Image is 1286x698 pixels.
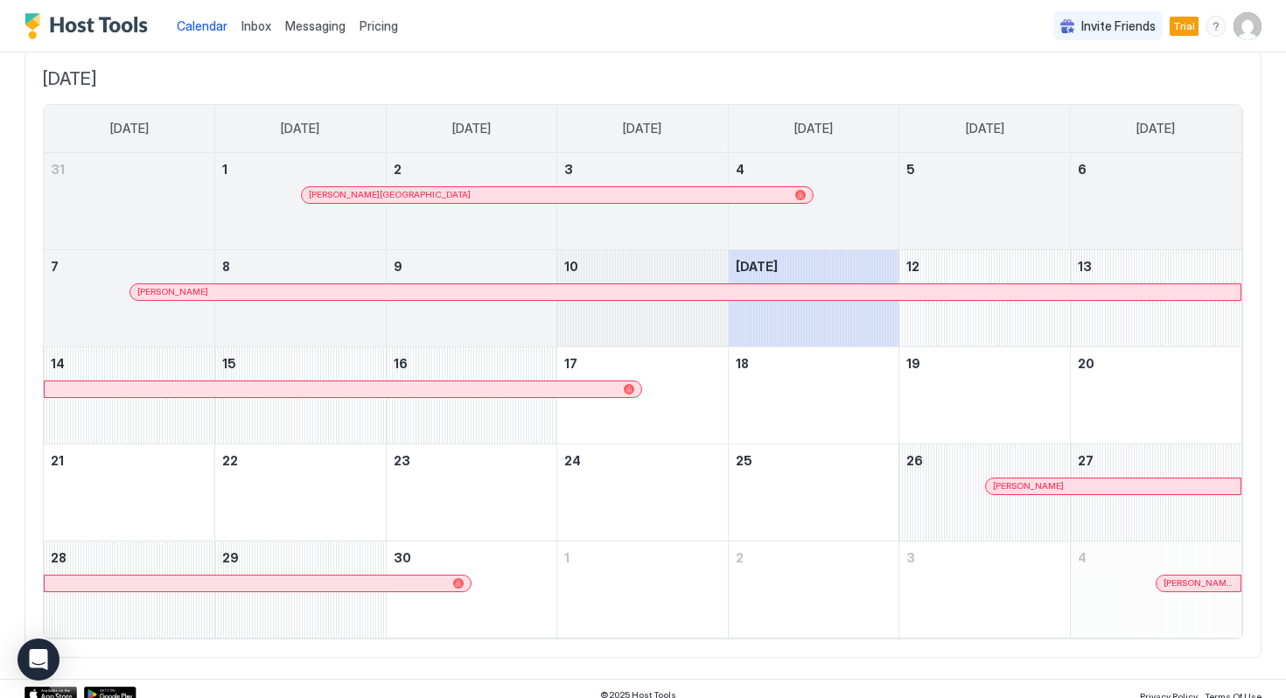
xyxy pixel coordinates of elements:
a: September 4, 2025 [729,153,899,185]
a: September 1, 2025 [215,153,386,185]
span: 19 [906,356,920,371]
td: September 16, 2025 [386,346,557,443]
a: October 4, 2025 [1071,541,1241,574]
span: 30 [394,550,411,565]
span: 28 [51,550,66,565]
span: 3 [906,550,915,565]
a: September 21, 2025 [44,444,214,477]
td: September 26, 2025 [899,443,1071,541]
td: September 10, 2025 [557,249,729,346]
span: 23 [394,453,410,468]
span: 6 [1078,162,1087,177]
td: September 11, 2025 [728,249,899,346]
span: 1 [222,162,227,177]
span: [DATE] [43,68,1243,90]
a: September 3, 2025 [557,153,728,185]
div: [PERSON_NAME] [137,286,1234,297]
span: [DATE] [794,121,833,136]
td: September 14, 2025 [44,346,215,443]
div: User profile [1234,12,1262,40]
a: Friday [948,105,1022,152]
td: October 1, 2025 [557,541,729,638]
td: October 4, 2025 [1070,541,1241,638]
a: September 17, 2025 [557,347,728,380]
td: September 9, 2025 [386,249,557,346]
a: September 28, 2025 [44,541,214,574]
a: September 29, 2025 [215,541,386,574]
span: 18 [736,356,749,371]
span: 22 [222,453,238,468]
a: September 15, 2025 [215,347,386,380]
span: [DATE] [623,121,661,136]
span: 7 [51,259,59,274]
a: Inbox [241,17,271,35]
td: September 23, 2025 [386,443,557,541]
span: 13 [1078,259,1092,274]
td: September 12, 2025 [899,249,1071,346]
a: September 12, 2025 [899,250,1070,283]
td: September 24, 2025 [557,443,729,541]
span: 21 [51,453,64,468]
span: [PERSON_NAME] [1164,577,1234,589]
td: October 3, 2025 [899,541,1071,638]
span: 3 [564,162,573,177]
a: September 23, 2025 [387,444,557,477]
span: 26 [906,453,923,468]
a: August 31, 2025 [44,153,214,185]
span: [DATE] [966,121,1004,136]
span: Trial [1173,18,1195,34]
span: 14 [51,356,65,371]
span: 20 [1078,356,1094,371]
span: Inbox [241,18,271,33]
span: 5 [906,162,915,177]
a: September 10, 2025 [557,250,728,283]
a: September 26, 2025 [899,444,1070,477]
span: 8 [222,259,230,274]
span: 12 [906,259,919,274]
td: September 29, 2025 [215,541,387,638]
a: October 3, 2025 [899,541,1070,574]
a: September 18, 2025 [729,347,899,380]
td: September 1, 2025 [215,153,387,250]
a: Calendar [177,17,227,35]
span: Pricing [360,18,398,34]
a: Tuesday [435,105,508,152]
span: [DATE] [1136,121,1175,136]
a: Monday [263,105,337,152]
td: September 18, 2025 [728,346,899,443]
a: September 19, 2025 [899,347,1070,380]
a: September 9, 2025 [387,250,557,283]
span: 10 [564,259,578,274]
a: September 14, 2025 [44,347,214,380]
td: September 20, 2025 [1070,346,1241,443]
span: 2 [394,162,402,177]
span: Calendar [177,18,227,33]
span: [DATE] [452,121,491,136]
span: 4 [1078,550,1087,565]
div: [PERSON_NAME] [993,480,1234,492]
span: 27 [1078,453,1094,468]
td: September 4, 2025 [728,153,899,250]
span: 1 [564,550,570,565]
a: October 1, 2025 [557,541,728,574]
span: [PERSON_NAME][GEOGRAPHIC_DATA] [309,189,471,200]
span: 15 [222,356,236,371]
td: September 7, 2025 [44,249,215,346]
td: October 2, 2025 [728,541,899,638]
a: September 24, 2025 [557,444,728,477]
span: 25 [736,453,752,468]
div: menu [1206,16,1227,37]
a: Messaging [285,17,346,35]
span: 31 [51,162,65,177]
a: September 6, 2025 [1071,153,1241,185]
a: September 11, 2025 [729,250,899,283]
td: September 15, 2025 [215,346,387,443]
span: 2 [736,550,744,565]
span: 29 [222,550,239,565]
span: 4 [736,162,744,177]
a: September 13, 2025 [1071,250,1241,283]
td: September 8, 2025 [215,249,387,346]
a: October 2, 2025 [729,541,899,574]
td: September 6, 2025 [1070,153,1241,250]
